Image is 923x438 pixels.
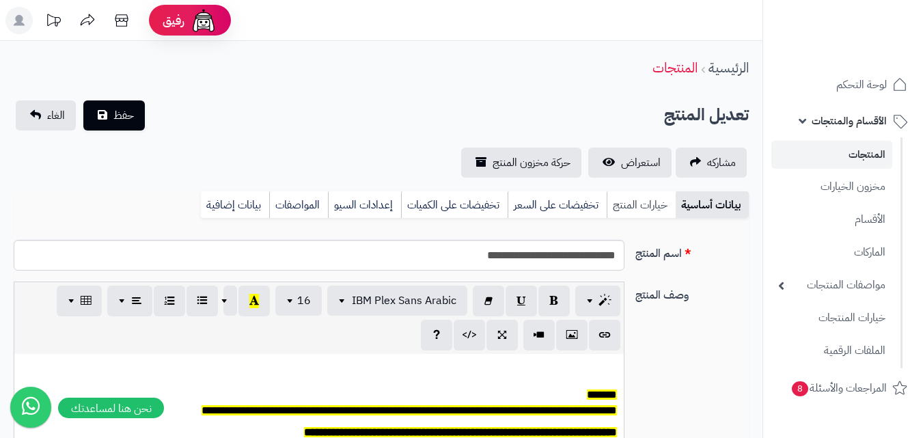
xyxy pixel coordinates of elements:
a: حركة مخزون المنتج [461,148,581,178]
span: مشاركه [707,154,736,171]
a: تخفيضات على الكميات [401,191,508,219]
span: الغاء [47,107,65,124]
span: استعراض [621,154,661,171]
a: الملفات الرقمية [771,336,892,366]
a: بيانات إضافية [201,191,269,219]
a: تحديثات المنصة [36,7,70,38]
span: 16 [297,292,311,309]
button: 16 [275,286,322,316]
img: ai-face.png [190,7,217,34]
h2: تعديل المنتج [664,101,749,129]
a: تخفيضات على السعر [508,191,607,219]
a: مشاركه [676,148,747,178]
a: بيانات أساسية [676,191,749,219]
label: وصف المنتج [630,282,754,303]
a: إعدادات السيو [328,191,401,219]
a: الغاء [16,100,76,131]
a: الأقسام [771,205,892,234]
span: IBM Plex Sans Arabic [352,292,456,309]
a: خيارات المنتجات [771,303,892,333]
a: خيارات المنتج [607,191,676,219]
button: حفظ [83,100,145,131]
button: IBM Plex Sans Arabic [327,286,467,316]
span: لوحة التحكم [836,75,887,94]
a: الرئيسية [708,57,749,78]
a: الماركات [771,238,892,267]
a: المواصفات [269,191,328,219]
a: المنتجات [771,141,892,169]
a: مخزون الخيارات [771,172,892,202]
span: الأقسام والمنتجات [812,111,887,131]
a: استعراض [588,148,672,178]
span: رفيق [163,12,184,29]
a: المراجعات والأسئلة8 [771,372,915,405]
a: لوحة التحكم [771,68,915,101]
label: اسم المنتج [630,240,754,262]
span: 8 [792,381,808,396]
span: حفظ [113,107,134,124]
span: حركة مخزون المنتج [493,154,570,171]
a: المنتجات [652,57,698,78]
span: المراجعات والأسئلة [790,379,887,398]
a: مواصفات المنتجات [771,271,892,300]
